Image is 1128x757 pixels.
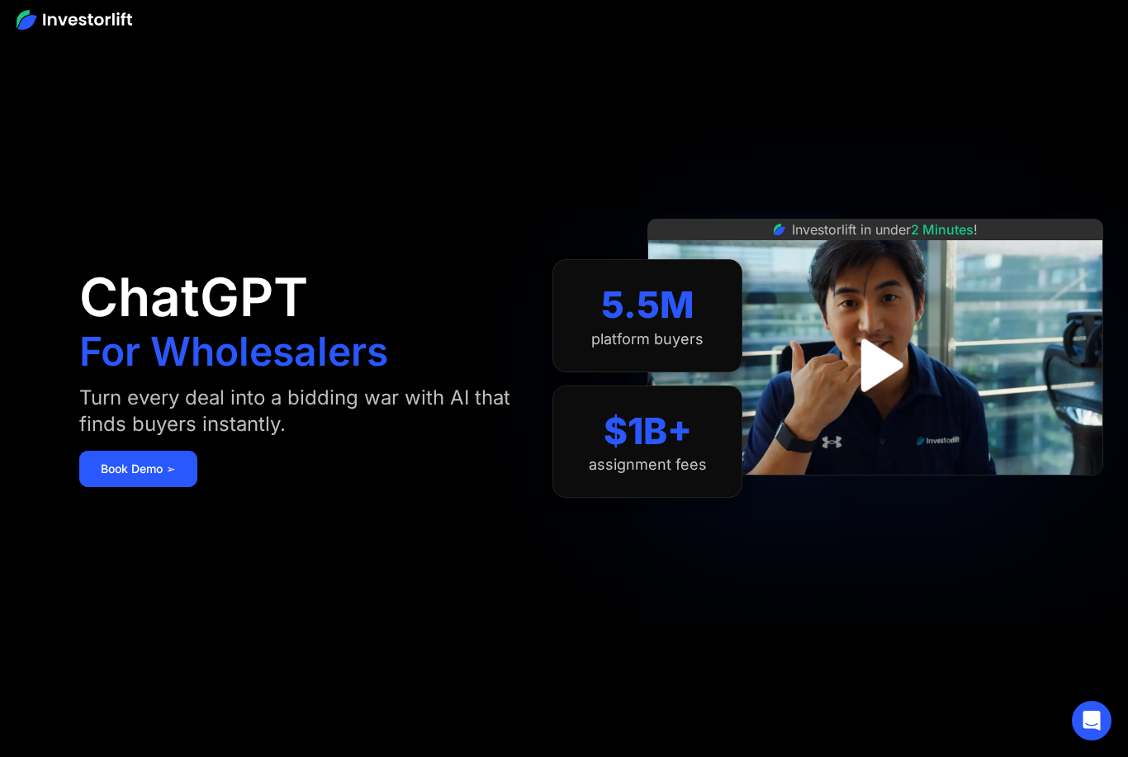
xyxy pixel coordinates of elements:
a: Book Demo ➢ [79,451,197,487]
div: $1B+ [604,409,692,453]
a: open lightbox [839,329,912,402]
div: Investorlift in under ! [792,220,978,239]
div: Open Intercom Messenger [1072,701,1111,740]
div: Turn every deal into a bidding war with AI that finds buyers instantly. [79,385,520,438]
div: 5.5M [601,283,694,327]
h1: For Wholesalers [79,332,388,371]
div: assignment fees [589,456,707,474]
h1: ChatGPT [79,271,308,324]
div: platform buyers [591,330,704,348]
span: 2 Minutes [911,221,974,238]
iframe: Customer reviews powered by Trustpilot [751,484,999,504]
